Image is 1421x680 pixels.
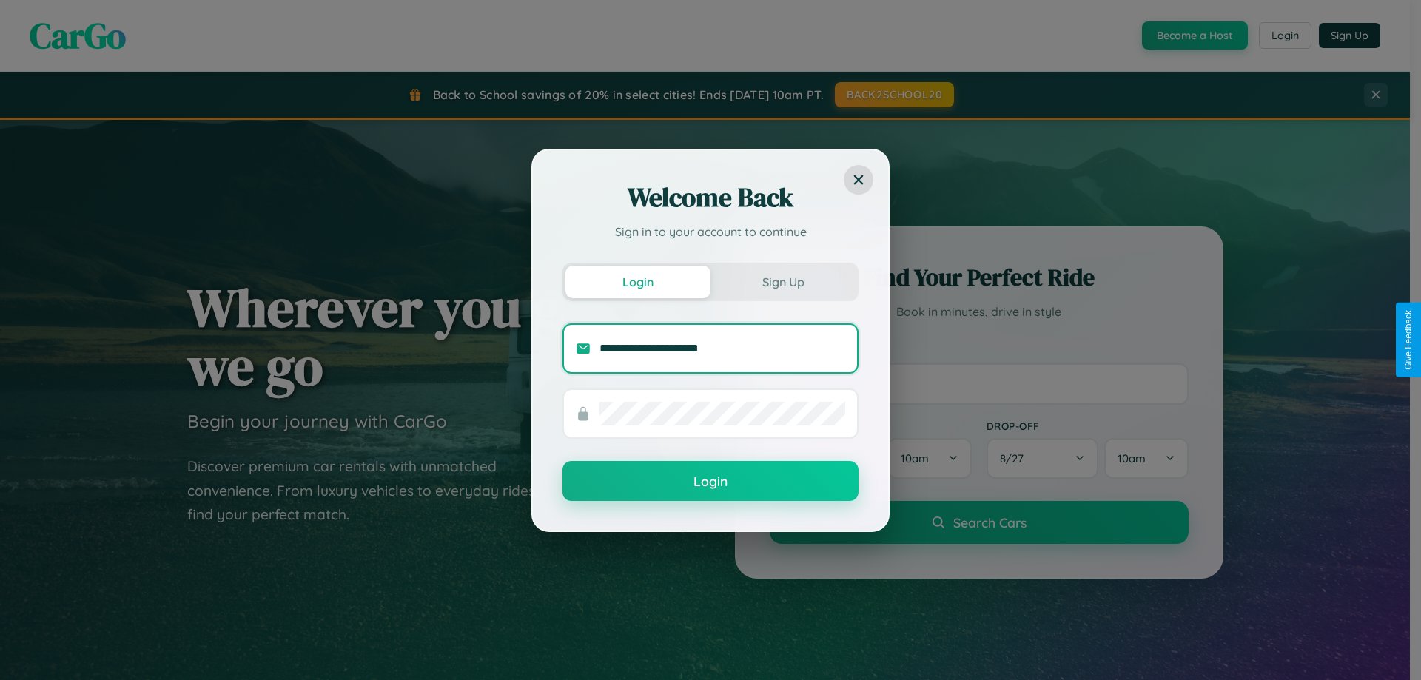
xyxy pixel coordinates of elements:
[1403,310,1414,370] div: Give Feedback
[562,461,859,501] button: Login
[562,223,859,240] p: Sign in to your account to continue
[710,266,856,298] button: Sign Up
[562,180,859,215] h2: Welcome Back
[565,266,710,298] button: Login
